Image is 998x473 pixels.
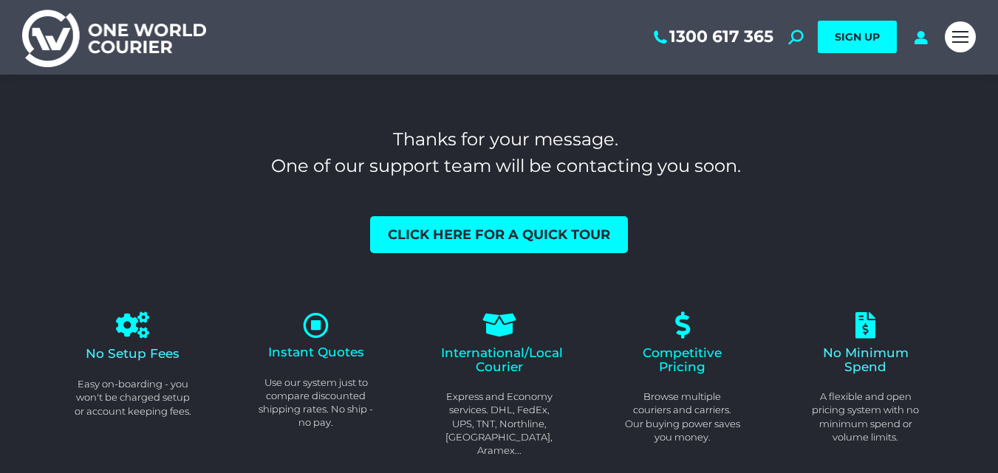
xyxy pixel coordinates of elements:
[823,345,909,374] span: No Minimum Spend
[388,228,610,241] span: Click here for a quick tour
[258,376,375,429] p: Use our system just to compare discounted shipping rates. No ship - no pay.
[69,126,943,179] h3: Thanks for your message. One of our support team will be contacting you soon.
[268,345,364,359] span: Instant Quotes
[945,21,976,52] a: Mobile menu icon
[441,345,563,374] span: International/Local Courier
[75,377,191,418] p: Easy on-boarding - you won't be charged setup or account keeping fees.
[807,390,924,443] p: A flexible and open pricing system with no minimum spend or volume limits.
[370,216,628,253] a: Click here for a quick tour
[441,390,558,457] p: Express and Economy services. DHL, FedEx, UPS, TNT, Northline, [GEOGRAPHIC_DATA], Aramex...
[22,7,206,67] img: One World Courier
[651,27,773,46] a: 1300 617 365
[86,346,180,361] span: No Setup Fees
[624,390,741,443] p: Browse multiple couriers and carriers. Our buying power saves you money.
[643,345,722,374] span: Competitive Pricing
[835,30,880,44] span: SIGN UP
[818,21,897,53] a: SIGN UP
